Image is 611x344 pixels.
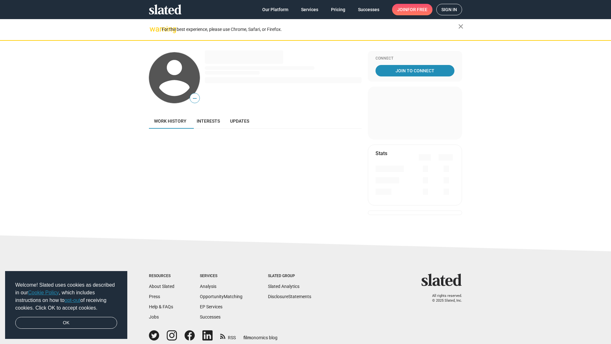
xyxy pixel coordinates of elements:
[15,317,117,329] a: dismiss cookie message
[436,4,462,15] a: Sign in
[397,4,427,15] span: Join
[149,304,173,309] a: Help & FAQs
[425,294,462,303] p: All rights reserved. © 2025 Slated, Inc.
[243,330,277,341] a: filmonomics blog
[407,4,427,15] span: for free
[441,4,457,15] span: Sign in
[296,4,323,15] a: Services
[376,150,387,157] mat-card-title: Stats
[150,25,157,33] mat-icon: warning
[376,65,454,76] a: Join To Connect
[331,4,345,15] span: Pricing
[257,4,293,15] a: Our Platform
[5,271,127,339] div: cookieconsent
[268,284,299,289] a: Slated Analytics
[190,94,200,103] span: —
[200,284,216,289] a: Analysis
[230,118,249,124] span: Updates
[358,4,379,15] span: Successes
[200,304,222,309] a: EP Services
[192,113,225,129] a: Interests
[149,314,159,319] a: Jobs
[28,290,59,295] a: Cookie Policy
[197,118,220,124] span: Interests
[65,297,81,303] a: opt-out
[200,314,221,319] a: Successes
[149,294,160,299] a: Press
[149,284,174,289] a: About Slated
[301,4,318,15] span: Services
[326,4,350,15] a: Pricing
[220,331,236,341] a: RSS
[200,274,242,279] div: Services
[225,113,254,129] a: Updates
[149,113,192,129] a: Work history
[457,23,465,30] mat-icon: close
[376,56,454,61] div: Connect
[162,25,458,34] div: For the best experience, please use Chrome, Safari, or Firefox.
[377,65,453,76] span: Join To Connect
[154,118,186,124] span: Work history
[262,4,288,15] span: Our Platform
[15,281,117,312] span: Welcome! Slated uses cookies as described in our , which includes instructions on how to of recei...
[149,274,174,279] div: Resources
[268,294,311,299] a: DisclosureStatements
[392,4,432,15] a: Joinfor free
[268,274,311,279] div: Slated Group
[353,4,384,15] a: Successes
[243,335,251,340] span: film
[200,294,242,299] a: OpportunityMatching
